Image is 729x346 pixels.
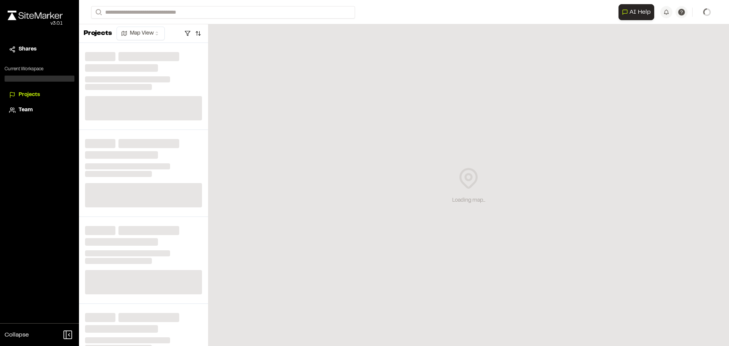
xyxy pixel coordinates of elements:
[91,6,105,19] button: Search
[630,8,651,17] span: AI Help
[5,330,29,340] span: Collapse
[19,45,36,54] span: Shares
[19,91,40,99] span: Projects
[84,28,112,39] p: Projects
[9,91,70,99] a: Projects
[8,11,63,20] img: rebrand.png
[9,106,70,114] a: Team
[9,45,70,54] a: Shares
[619,4,654,20] button: Open AI Assistant
[8,20,63,27] div: Oh geez...please don't...
[452,196,485,205] div: Loading map...
[5,66,74,73] p: Current Workspace
[19,106,33,114] span: Team
[619,4,657,20] div: Open AI Assistant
